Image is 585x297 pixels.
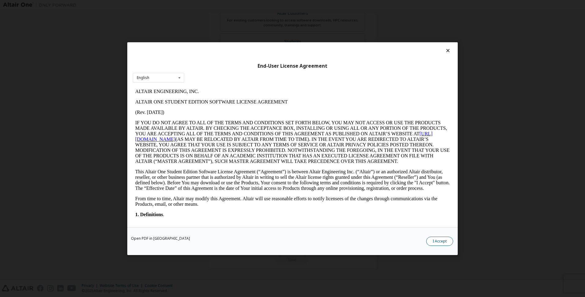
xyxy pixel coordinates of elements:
[133,63,452,69] div: End-User License Agreement
[2,34,317,78] p: IF YOU DO NOT AGREE TO ALL OF THE TERMS AND CONDITIONS SET FORTH BELOW, YOU MAY NOT ACCESS OR USE...
[137,76,149,80] div: English
[2,45,300,55] a: [URL][DOMAIN_NAME]
[2,83,317,105] p: This Altair One Student Edition Software License Agreement (“Agreement”) is between Altair Engine...
[2,13,317,18] p: ALTAIR ONE STUDENT EDITION SOFTWARE LICENSE AGREEMENT
[2,110,317,121] p: From time to time, Altair may modify this Agreement. Altair will use reasonable efforts to notify...
[7,126,30,131] strong: Definitions
[426,236,453,246] button: I Accept
[131,236,190,240] a: Open PDF in [GEOGRAPHIC_DATA]
[2,23,317,29] p: (Rev. [DATE])
[2,126,317,131] p: .
[2,126,6,131] strong: 1.
[2,2,317,8] p: ALTAIR ENGINEERING, INC.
